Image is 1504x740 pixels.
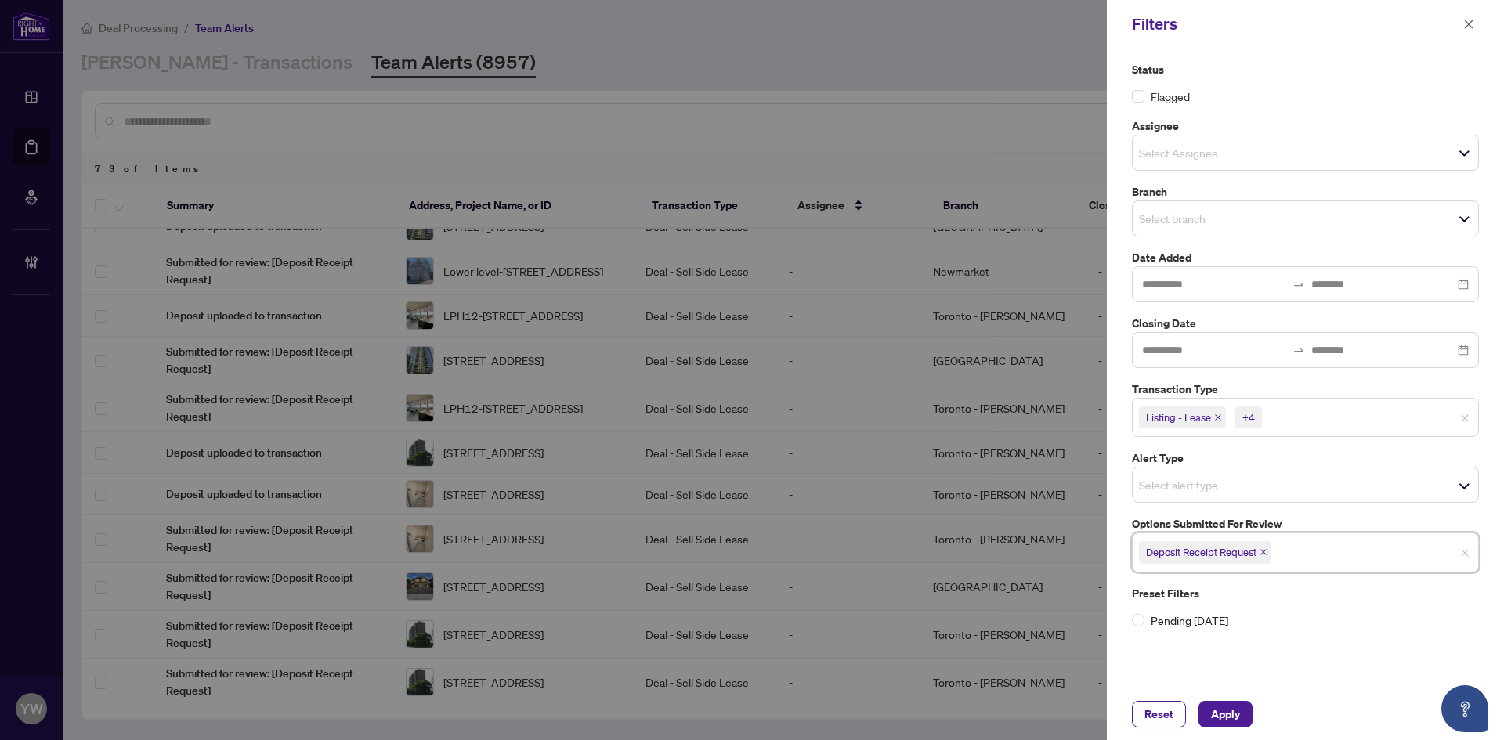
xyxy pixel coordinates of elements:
div: Filters [1132,13,1459,36]
span: swap-right [1292,278,1305,291]
span: to [1292,278,1305,291]
span: swap-right [1292,344,1305,356]
span: to [1292,344,1305,356]
label: Preset Filters [1132,585,1479,602]
label: Options Submitted for Review [1132,515,1479,532]
label: Date Added [1132,249,1479,266]
span: close [1214,413,1222,421]
div: +4 [1242,410,1255,425]
span: Pending [DATE] [1144,612,1235,629]
span: Deposit Receipt Request [1139,541,1271,563]
label: Closing Date [1132,315,1479,332]
label: Assignee [1132,117,1479,135]
span: Listing - Lease [1146,410,1211,425]
span: Reset [1144,702,1173,727]
span: Flagged [1151,88,1190,105]
span: close [1463,19,1474,30]
button: Open asap [1441,685,1488,732]
span: Deposit Receipt Request [1146,544,1256,560]
button: Reset [1132,701,1186,727]
label: Transaction Type [1132,381,1479,398]
span: close [1260,548,1267,556]
label: Alert Type [1132,449,1479,467]
span: close [1460,548,1470,558]
span: Apply [1211,702,1240,727]
span: close [1460,413,1470,423]
label: Branch [1132,183,1479,200]
span: Listing - Lease [1139,406,1226,428]
label: Status [1132,61,1479,78]
button: Apply [1198,701,1253,727]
